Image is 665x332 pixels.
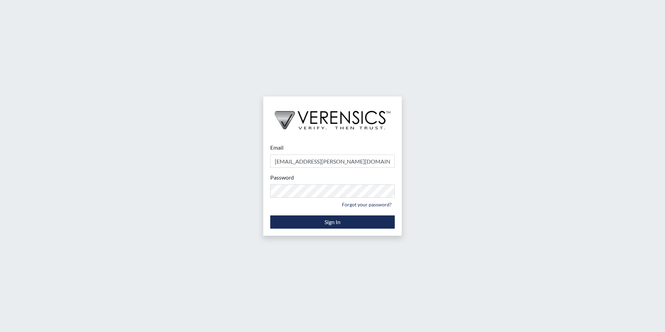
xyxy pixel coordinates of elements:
input: Email [270,155,395,168]
img: logo-wide-black.2aad4157.png [263,96,402,137]
a: Forgot your password? [339,199,395,210]
label: Email [270,143,283,152]
button: Sign In [270,215,395,229]
label: Password [270,173,294,182]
